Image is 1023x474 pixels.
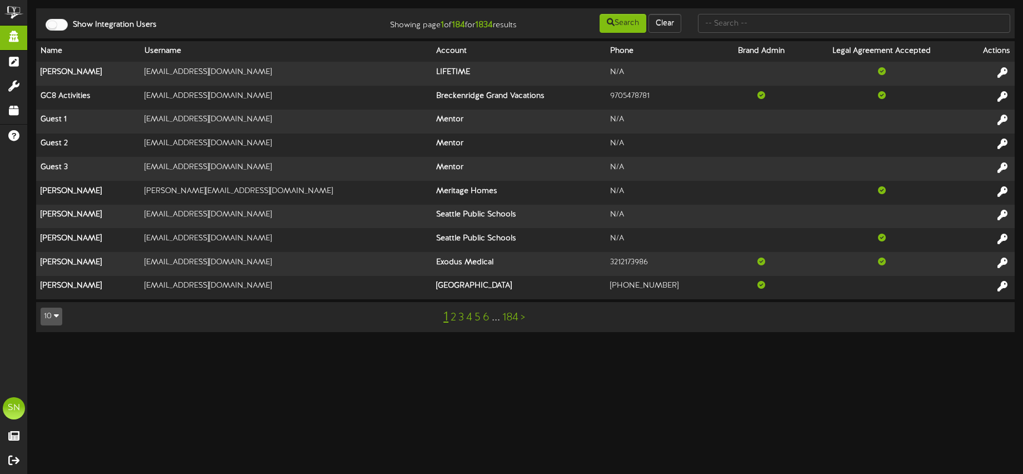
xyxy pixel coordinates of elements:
th: [PERSON_NAME] [36,205,140,229]
th: Guest 1 [36,110,140,134]
th: Account [432,41,606,62]
input: -- Search -- [698,14,1010,33]
th: Username [140,41,432,62]
td: [PHONE_NUMBER] [606,276,720,299]
td: [PERSON_NAME][EMAIL_ADDRESS][DOMAIN_NAME] [140,181,432,205]
td: N/A [606,62,720,86]
a: 2 [451,312,456,324]
th: Mentor [432,157,606,181]
th: Mentor [432,110,606,134]
th: [PERSON_NAME] [36,181,140,205]
td: N/A [606,110,720,134]
td: N/A [606,228,720,252]
a: 5 [475,312,481,324]
th: Breckenridge Grand Vacations [432,86,606,110]
strong: 184 [452,20,465,30]
th: Guest 2 [36,134,140,157]
td: [EMAIL_ADDRESS][DOMAIN_NAME] [140,86,432,110]
a: > [521,312,525,324]
th: GC8 Activities [36,86,140,110]
th: [PERSON_NAME] [36,62,140,86]
td: [EMAIL_ADDRESS][DOMAIN_NAME] [140,110,432,134]
th: Meritage Homes [432,181,606,205]
label: Show Integration Users [64,19,157,31]
th: [PERSON_NAME] [36,228,140,252]
td: [EMAIL_ADDRESS][DOMAIN_NAME] [140,276,432,299]
th: Name [36,41,140,62]
td: [EMAIL_ADDRESS][DOMAIN_NAME] [140,252,432,276]
a: 6 [483,312,490,324]
th: Seattle Public Schools [432,205,606,229]
strong: 1 [441,20,444,30]
button: Search [600,14,646,33]
th: Exodus Medical [432,252,606,276]
td: 9705478781 [606,86,720,110]
td: N/A [606,157,720,181]
td: N/A [606,181,720,205]
th: LIFETIME [432,62,606,86]
td: [EMAIL_ADDRESS][DOMAIN_NAME] [140,134,432,157]
button: 10 [41,308,62,325]
th: Legal Agreement Accepted [802,41,961,62]
div: SN [3,397,25,419]
td: [EMAIL_ADDRESS][DOMAIN_NAME] [140,205,432,229]
a: 4 [466,312,472,324]
th: Seattle Public Schools [432,228,606,252]
td: [EMAIL_ADDRESS][DOMAIN_NAME] [140,228,432,252]
th: [PERSON_NAME] [36,252,140,276]
td: [EMAIL_ADDRESS][DOMAIN_NAME] [140,62,432,86]
th: Brand Admin [720,41,802,62]
th: Actions [961,41,1015,62]
a: ... [492,312,500,324]
a: 184 [502,312,518,324]
td: 3212173986 [606,252,720,276]
td: N/A [606,134,720,157]
a: 3 [458,312,464,324]
th: [PERSON_NAME] [36,276,140,299]
button: Clear [648,14,681,33]
div: Showing page of for results [361,13,526,32]
th: [GEOGRAPHIC_DATA] [432,276,606,299]
td: [EMAIL_ADDRESS][DOMAIN_NAME] [140,157,432,181]
strong: 1834 [475,20,493,30]
th: Mentor [432,134,606,157]
th: Guest 3 [36,157,140,181]
a: 1 [443,310,448,324]
td: N/A [606,205,720,229]
th: Phone [606,41,720,62]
